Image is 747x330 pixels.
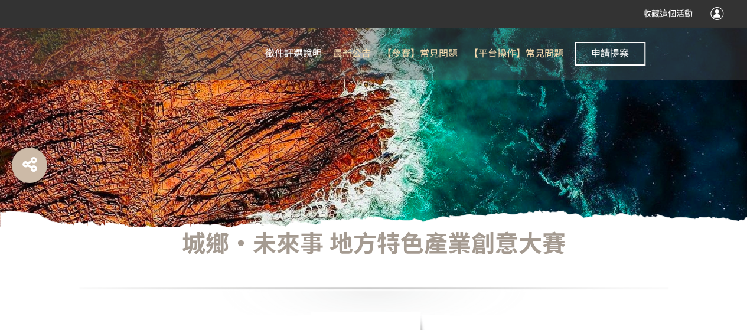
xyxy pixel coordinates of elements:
span: 申請提案 [591,48,629,59]
span: 最新公告 [333,48,371,59]
span: 【參賽】常見問題 [382,48,458,59]
div: 城鄉‧未來事 地方特色產業創意大賽 [79,227,669,315]
span: 【平台操作】常見問題 [469,48,563,59]
span: 收藏這個活動 [643,9,693,18]
a: 【平台操作】常見問題 [469,27,563,80]
a: 【參賽】常見問題 [382,27,458,80]
a: 最新公告 [333,27,371,80]
span: 徵件評選說明 [265,48,322,59]
a: 徵件評選說明 [265,27,322,80]
button: 申請提案 [575,42,645,66]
